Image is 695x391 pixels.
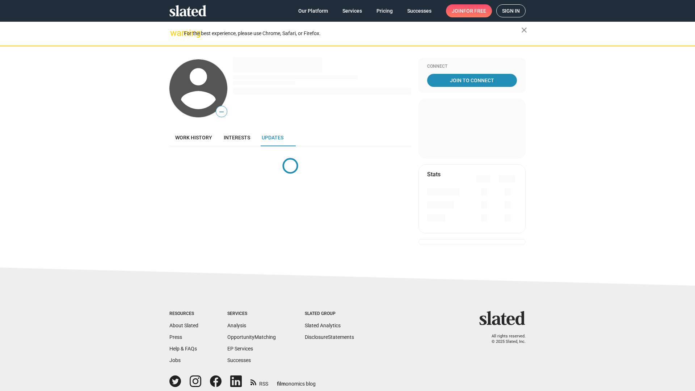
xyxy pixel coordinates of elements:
a: Services [337,4,368,17]
a: Analysis [227,323,246,328]
p: All rights reserved. © 2025 Slated, Inc. [484,334,526,344]
a: Interests [218,129,256,146]
a: DisclosureStatements [305,334,354,340]
a: Work history [169,129,218,146]
a: Slated Analytics [305,323,341,328]
span: Services [342,4,362,17]
span: — [216,107,227,117]
span: Successes [407,4,431,17]
a: Join To Connect [427,74,517,87]
span: Join [452,4,486,17]
mat-icon: warning [170,29,179,37]
a: Pricing [371,4,399,17]
span: Our Platform [298,4,328,17]
span: Join To Connect [429,74,515,87]
span: Sign in [502,5,520,17]
mat-icon: close [520,26,528,34]
mat-card-title: Stats [427,171,441,178]
span: Work history [175,135,212,140]
a: Joinfor free [446,4,492,17]
a: Jobs [169,357,181,363]
div: Connect [427,64,517,70]
div: For the best experience, please use Chrome, Safari, or Firefox. [184,29,521,38]
a: RSS [250,376,268,387]
a: OpportunityMatching [227,334,276,340]
a: Successes [227,357,251,363]
div: Services [227,311,276,317]
span: for free [463,4,486,17]
span: Interests [224,135,250,140]
a: EP Services [227,346,253,352]
a: Press [169,334,182,340]
a: Our Platform [292,4,334,17]
a: Sign in [496,4,526,17]
div: Resources [169,311,198,317]
span: film [277,381,286,387]
a: Help & FAQs [169,346,197,352]
div: Slated Group [305,311,354,317]
a: Updates [256,129,289,146]
a: Successes [401,4,437,17]
span: Updates [262,135,283,140]
span: Pricing [376,4,393,17]
a: About Slated [169,323,198,328]
a: filmonomics blog [277,375,316,387]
